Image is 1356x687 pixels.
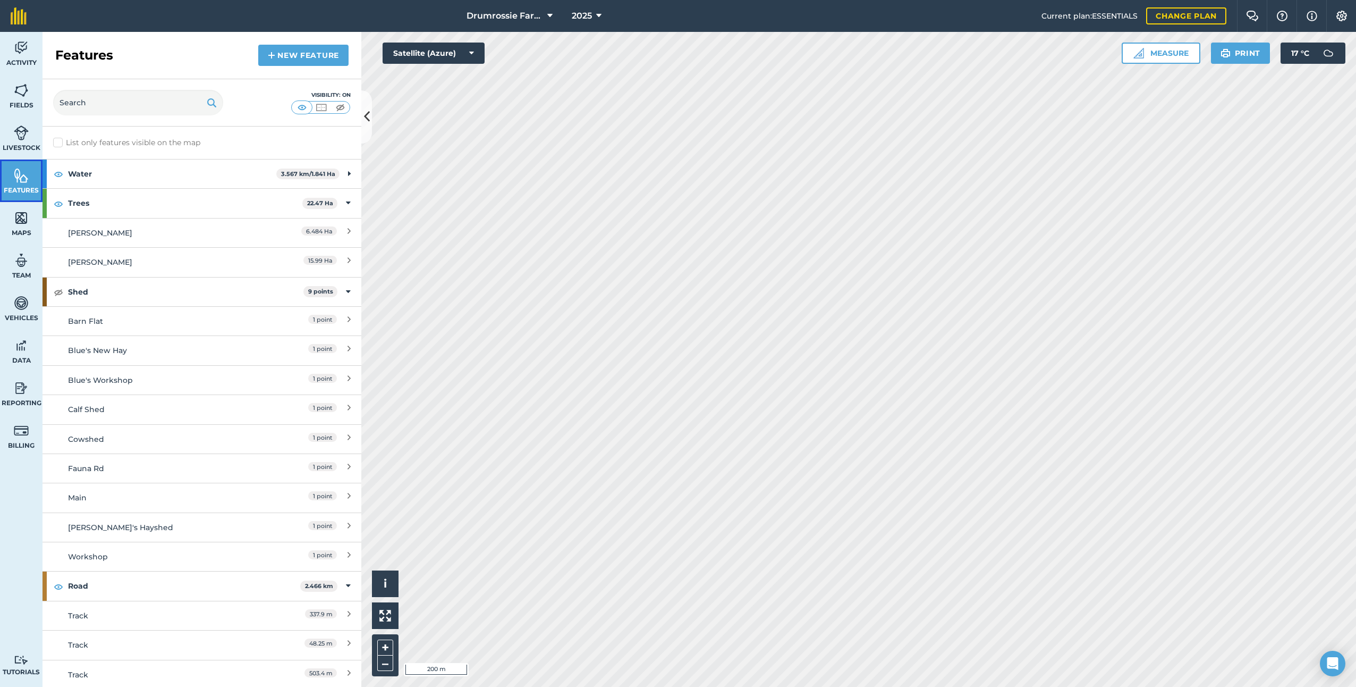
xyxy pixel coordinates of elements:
[334,102,347,113] img: svg+xml;base64,PHN2ZyB4bWxucz0iaHR0cDovL3d3dy53My5vcmcvMjAwMC9zdmciIHdpZHRoPSI1MCIgaGVpZ2h0PSI0MC...
[43,336,361,365] a: Blue's New Hay1 point
[43,395,361,424] a: Calf Shed1 point
[14,82,29,98] img: svg+xml;base64,PHN2ZyB4bWxucz0iaHR0cDovL3d3dy53My5vcmcvMjAwMC9zdmciIHdpZHRoPSI1NiIgaGVpZ2h0PSI2MC...
[1318,43,1339,64] img: svg+xml;base64,PD94bWwgdmVyc2lvbj0iMS4wIiBlbmNvZGluZz0idXRmLTgiPz4KPCEtLSBHZW5lcmF0b3I6IEFkb2JlIE...
[1133,48,1144,58] img: Ruler icon
[308,374,337,383] span: 1 point
[14,167,29,183] img: svg+xml;base64,PHN2ZyB4bWxucz0iaHR0cDovL3d3dy53My5vcmcvMjAwMC9zdmciIHdpZHRoPSI1NiIgaGVpZ2h0PSI2MC...
[43,189,361,217] div: Trees22.47 Ha
[308,462,337,471] span: 1 point
[258,45,349,66] a: New feature
[68,404,257,415] div: Calf Shed
[43,572,361,600] div: Road2.466 km
[315,102,328,113] img: svg+xml;base64,PHN2ZyB4bWxucz0iaHR0cDovL3d3dy53My5vcmcvMjAwMC9zdmciIHdpZHRoPSI1MCIgaGVpZ2h0PSI0MC...
[14,338,29,354] img: svg+xml;base64,PD94bWwgdmVyc2lvbj0iMS4wIiBlbmNvZGluZz0idXRmLTgiPz4KPCEtLSBHZW5lcmF0b3I6IEFkb2JlIE...
[305,609,337,618] span: 337.9 m
[308,288,333,295] strong: 9 points
[281,170,335,178] strong: 3.567 km / 1.841 Ha
[1122,43,1200,64] button: Measure
[68,374,257,386] div: Blue's Workshop
[68,610,257,622] div: Track
[43,454,361,483] a: Fauna Rd1 point
[1335,11,1348,21] img: A cog icon
[55,47,113,64] h2: Features
[308,521,337,530] span: 1 point
[68,522,257,533] div: [PERSON_NAME]'s Hayshed
[68,433,257,445] div: Cowshed
[68,463,257,474] div: Fauna Rd
[14,655,29,665] img: svg+xml;base64,PD94bWwgdmVyc2lvbj0iMS4wIiBlbmNvZGluZz0idXRmLTgiPz4KPCEtLSBHZW5lcmF0b3I6IEFkb2JlIE...
[467,10,543,22] span: Drumrossie Farms
[54,580,63,593] img: svg+xml;base64,PHN2ZyB4bWxucz0iaHR0cDovL3d3dy53My5vcmcvMjAwMC9zdmciIHdpZHRoPSIxOCIgaGVpZ2h0PSIyNC...
[295,102,309,113] img: svg+xml;base64,PHN2ZyB4bWxucz0iaHR0cDovL3d3dy53My5vcmcvMjAwMC9zdmciIHdpZHRoPSI1MCIgaGVpZ2h0PSI0MC...
[1246,11,1259,21] img: Two speech bubbles overlapping with the left bubble in the forefront
[14,210,29,226] img: svg+xml;base64,PHN2ZyB4bWxucz0iaHR0cDovL3d3dy53My5vcmcvMjAwMC9zdmciIHdpZHRoPSI1NiIgaGVpZ2h0PSI2MC...
[54,167,63,180] img: svg+xml;base64,PHN2ZyB4bWxucz0iaHR0cDovL3d3dy53My5vcmcvMjAwMC9zdmciIHdpZHRoPSIxOCIgaGVpZ2h0PSIyNC...
[11,7,27,24] img: fieldmargin Logo
[68,639,257,651] div: Track
[54,286,63,298] img: svg+xml;base64,PHN2ZyB4bWxucz0iaHR0cDovL3d3dy53My5vcmcvMjAwMC9zdmciIHdpZHRoPSIxOCIgaGVpZ2h0PSIyNC...
[384,577,387,590] span: i
[14,253,29,269] img: svg+xml;base64,PD94bWwgdmVyc2lvbj0iMS4wIiBlbmNvZGluZz0idXRmLTgiPz4KPCEtLSBHZW5lcmF0b3I6IEFkb2JlIE...
[14,40,29,56] img: svg+xml;base64,PD94bWwgdmVyc2lvbj0iMS4wIiBlbmNvZGluZz0idXRmLTgiPz4KPCEtLSBHZW5lcmF0b3I6IEFkb2JlIE...
[291,91,351,99] div: Visibility: On
[1041,10,1138,22] span: Current plan : ESSENTIALS
[303,256,337,265] span: 15.99 Ha
[1146,7,1226,24] a: Change plan
[377,640,393,656] button: +
[43,601,361,630] a: Track337.9 m
[43,218,361,247] a: [PERSON_NAME]6.484 Ha
[1320,651,1345,676] div: Open Intercom Messenger
[207,96,217,109] img: svg+xml;base64,PHN2ZyB4bWxucz0iaHR0cDovL3d3dy53My5vcmcvMjAwMC9zdmciIHdpZHRoPSIxOSIgaGVpZ2h0PSIyNC...
[68,669,257,681] div: Track
[308,403,337,412] span: 1 point
[68,227,257,239] div: [PERSON_NAME]
[1276,11,1289,21] img: A question mark icon
[383,43,485,64] button: Satellite (Azure)
[1221,47,1231,60] img: svg+xml;base64,PHN2ZyB4bWxucz0iaHR0cDovL3d3dy53My5vcmcvMjAwMC9zdmciIHdpZHRoPSIxOSIgaGVpZ2h0PSIyNC...
[377,656,393,671] button: –
[43,542,361,571] a: Workshop1 point
[68,189,302,217] strong: Trees
[304,668,337,677] span: 503.4 m
[301,227,337,236] span: 6.484 Ha
[308,491,337,500] span: 1 point
[43,424,361,454] a: Cowshed1 point
[268,49,275,62] img: svg+xml;base64,PHN2ZyB4bWxucz0iaHR0cDovL3d3dy53My5vcmcvMjAwMC9zdmciIHdpZHRoPSIxNCIgaGVpZ2h0PSIyNC...
[379,610,391,622] img: Four arrows, one pointing top left, one top right, one bottom right and the last bottom left
[14,295,29,311] img: svg+xml;base64,PD94bWwgdmVyc2lvbj0iMS4wIiBlbmNvZGluZz0idXRmLTgiPz4KPCEtLSBHZW5lcmF0b3I6IEFkb2JlIE...
[43,247,361,277] a: [PERSON_NAME]15.99 Ha
[1291,43,1309,64] span: 17 ° C
[308,550,337,559] span: 1 point
[372,571,399,597] button: i
[43,483,361,512] a: Main1 point
[308,433,337,442] span: 1 point
[43,160,361,188] div: Water3.567 km/1.841 Ha
[307,199,333,207] strong: 22.47 Ha
[1211,43,1270,64] button: Print
[53,137,200,148] label: List only features visible on the map
[43,513,361,542] a: [PERSON_NAME]'s Hayshed1 point
[54,197,63,210] img: svg+xml;base64,PHN2ZyB4bWxucz0iaHR0cDovL3d3dy53My5vcmcvMjAwMC9zdmciIHdpZHRoPSIxOCIgaGVpZ2h0PSIyNC...
[14,125,29,141] img: svg+xml;base64,PD94bWwgdmVyc2lvbj0iMS4wIiBlbmNvZGluZz0idXRmLTgiPz4KPCEtLSBHZW5lcmF0b3I6IEFkb2JlIE...
[43,630,361,659] a: Track48.25 m
[68,315,257,327] div: Barn Flat
[1307,10,1317,22] img: svg+xml;base64,PHN2ZyB4bWxucz0iaHR0cDovL3d3dy53My5vcmcvMjAwMC9zdmciIHdpZHRoPSIxNyIgaGVpZ2h0PSIxNy...
[304,639,337,648] span: 48.25 m
[43,306,361,336] a: Barn Flat1 point
[53,90,223,115] input: Search
[68,572,300,600] strong: Road
[43,278,361,306] div: Shed9 points
[68,492,257,504] div: Main
[1281,43,1345,64] button: 17 °C
[68,345,257,356] div: Blue's New Hay
[308,315,337,324] span: 1 point
[14,380,29,396] img: svg+xml;base64,PD94bWwgdmVyc2lvbj0iMS4wIiBlbmNvZGluZz0idXRmLTgiPz4KPCEtLSBHZW5lcmF0b3I6IEFkb2JlIE...
[68,160,276,188] strong: Water
[43,365,361,395] a: Blue's Workshop1 point
[68,278,303,306] strong: Shed
[68,256,257,268] div: [PERSON_NAME]
[68,551,257,563] div: Workshop
[14,423,29,439] img: svg+xml;base64,PD94bWwgdmVyc2lvbj0iMS4wIiBlbmNvZGluZz0idXRmLTgiPz4KPCEtLSBHZW5lcmF0b3I6IEFkb2JlIE...
[308,344,337,353] span: 1 point
[305,582,333,590] strong: 2.466 km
